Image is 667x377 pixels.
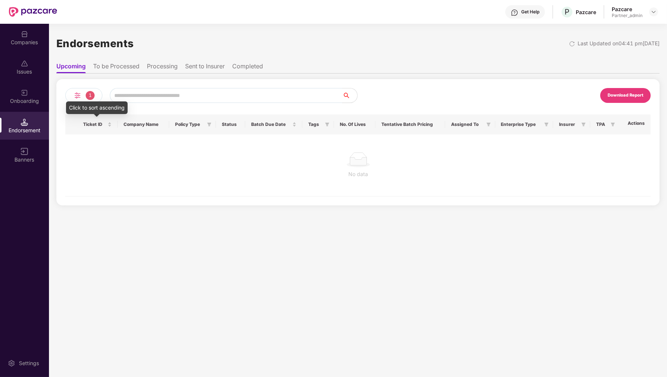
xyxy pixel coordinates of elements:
span: Tags [308,121,322,127]
li: Completed [232,62,263,73]
h1: Endorsements [56,35,134,52]
div: Settings [17,360,41,367]
li: Processing [147,62,178,73]
div: Click to sort ascending [66,101,128,114]
img: New Pazcare Logo [9,7,57,17]
img: svg+xml;base64,PHN2ZyB3aWR0aD0iMTYiIGhlaWdodD0iMTYiIHZpZXdCb3g9IjAgMCAxNiAxNiIgZmlsbD0ibm9uZSIgeG... [21,148,28,155]
span: filter [544,122,549,127]
span: Enterprise Type [501,121,541,127]
span: filter [486,122,491,127]
th: Company Name [118,114,169,134]
span: filter [323,120,331,129]
span: filter [325,122,329,127]
div: Last Updated on 04:41 pm[DATE] [578,39,660,48]
span: P [565,7,569,16]
th: Ticket ID [77,114,118,134]
th: Batch Due Date [245,114,302,134]
span: filter [207,122,211,127]
div: Download Report [608,92,643,99]
span: filter [581,122,586,127]
img: svg+xml;base64,PHN2ZyBpZD0iQ29tcGFuaWVzIiB4bWxucz0iaHR0cDovL3d3dy53My5vcmcvMjAwMC9zdmciIHdpZHRoPS... [21,30,28,38]
span: 1 [86,91,95,100]
li: Upcoming [56,62,86,73]
img: svg+xml;base64,PHN2ZyBpZD0iU2V0dGluZy0yMHgyMCIgeG1sbnM9Imh0dHA6Ly93d3cudzMub3JnLzIwMDAvc3ZnIiB3aW... [8,360,15,367]
div: Pazcare [612,6,643,13]
span: filter [580,120,587,129]
img: svg+xml;base64,PHN2ZyBpZD0iSXNzdWVzX2Rpc2FibGVkIiB4bWxucz0iaHR0cDovL3d3dy53My5vcmcvMjAwMC9zdmciIH... [21,60,28,67]
button: search [342,88,358,103]
span: filter [543,120,550,129]
th: Tentative Batch Pricing [375,114,445,134]
img: svg+xml;base64,PHN2ZyB4bWxucz0iaHR0cDovL3d3dy53My5vcmcvMjAwMC9zdmciIHdpZHRoPSIyNCIgaGVpZ2h0PSIyNC... [73,91,82,100]
span: Batch Due Date [251,121,291,127]
span: Ticket ID [83,121,106,127]
span: TPA [596,121,608,127]
img: svg+xml;base64,PHN2ZyBpZD0iSGVscC0zMngzMiIgeG1sbnM9Imh0dHA6Ly93d3cudzMub3JnLzIwMDAvc3ZnIiB3aWR0aD... [511,9,518,16]
img: svg+xml;base64,PHN2ZyBpZD0iRHJvcGRvd24tMzJ4MzIiIHhtbG5zPSJodHRwOi8vd3d3LnczLm9yZy8yMDAwL3N2ZyIgd2... [651,9,657,15]
img: svg+xml;base64,PHN2ZyB3aWR0aD0iMjAiIGhlaWdodD0iMjAiIHZpZXdCb3g9IjAgMCAyMCAyMCIgZmlsbD0ibm9uZSIgeG... [21,89,28,97]
div: No data [71,170,645,178]
span: filter [485,120,492,129]
span: filter [206,120,213,129]
th: Actions [619,114,651,134]
span: filter [611,122,615,127]
div: Pazcare [576,9,596,16]
span: filter [609,120,617,129]
span: Assigned To [451,121,483,127]
img: svg+xml;base64,PHN2ZyB3aWR0aD0iMTQuNSIgaGVpZ2h0PSIxNC41IiB2aWV3Qm94PSIwIDAgMTYgMTYiIGZpbGw9Im5vbm... [21,118,28,126]
span: Policy Type [175,121,204,127]
li: Sent to Insurer [185,62,225,73]
div: Partner_admin [612,13,643,19]
li: To be Processed [93,62,139,73]
span: search [342,92,357,98]
th: No. Of Lives [334,114,375,134]
img: svg+xml;base64,PHN2ZyBpZD0iUmVsb2FkLTMyeDMyIiB4bWxucz0iaHR0cDovL3d3dy53My5vcmcvMjAwMC9zdmciIHdpZH... [569,41,575,47]
th: Status [216,114,245,134]
div: Get Help [521,9,539,15]
span: Insurer [559,121,578,127]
